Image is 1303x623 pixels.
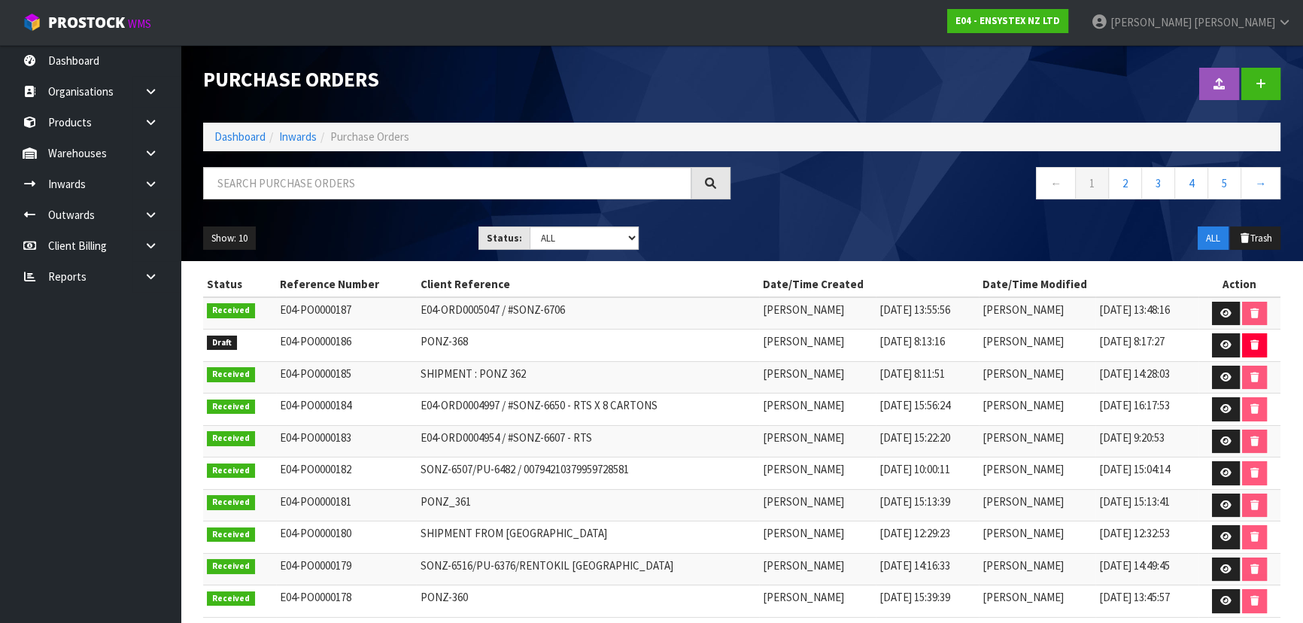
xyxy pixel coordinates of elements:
span: [DATE] 15:56:24 [879,398,950,412]
span: [PERSON_NAME] [763,558,844,573]
a: 1 [1075,167,1109,199]
td: E04-PO0000179 [276,553,417,585]
span: [PERSON_NAME] [763,302,844,317]
span: Received [207,527,255,542]
td: SHIPMENT FROM [GEOGRAPHIC_DATA] [416,521,758,554]
span: [DATE] 15:13:41 [1099,494,1170,509]
button: Trash [1230,226,1280,251]
td: E04-PO0000184 [276,394,417,426]
td: E04-ORD0005047 / #SONZ-6706 [416,297,758,330]
a: → [1241,167,1280,199]
span: Draft [207,336,237,351]
td: E04-PO0000181 [276,489,417,521]
td: E04-PO0000182 [276,457,417,490]
span: [DATE] 13:48:16 [1099,302,1170,317]
button: ALL [1198,226,1229,251]
span: Received [207,303,255,318]
span: [DATE] 15:22:20 [879,430,950,445]
td: E04-PO0000178 [276,585,417,618]
a: ← [1036,167,1076,199]
span: [PERSON_NAME] [983,366,1064,381]
input: Search purchase orders [203,167,691,199]
th: Reference Number [276,272,417,296]
a: 3 [1141,167,1175,199]
span: Purchase Orders [330,129,409,144]
button: Show: 10 [203,226,256,251]
span: [PERSON_NAME] [983,430,1064,445]
span: [PERSON_NAME] [983,302,1064,317]
td: E04-PO0000180 [276,521,417,554]
td: PONZ-368 [416,330,758,362]
span: [PERSON_NAME] [983,494,1064,509]
span: [PERSON_NAME] [763,462,844,476]
span: [PERSON_NAME] [1194,15,1275,29]
nav: Page navigation [753,167,1280,204]
span: [PERSON_NAME] [983,334,1064,348]
span: [PERSON_NAME] [983,590,1064,604]
a: Inwards [279,129,317,144]
td: SONZ-6516/PU-6376/RENTOKIL [GEOGRAPHIC_DATA] [416,553,758,585]
span: [PERSON_NAME] [983,398,1064,412]
a: 2 [1108,167,1142,199]
th: Client Reference [416,272,758,296]
a: Dashboard [214,129,266,144]
span: [DATE] 16:17:53 [1099,398,1170,412]
span: [DATE] 8:13:16 [879,334,945,348]
span: [DATE] 15:13:39 [879,494,950,509]
span: Received [207,591,255,606]
span: Received [207,400,255,415]
span: [PERSON_NAME] [983,462,1064,476]
span: [DATE] 10:00:11 [879,462,950,476]
span: Received [207,367,255,382]
span: [DATE] 9:20:53 [1099,430,1165,445]
span: [PERSON_NAME] [983,526,1064,540]
img: cube-alt.png [23,13,41,32]
span: [PERSON_NAME] [763,398,844,412]
td: E04-PO0000186 [276,330,417,362]
td: PONZ-360 [416,585,758,618]
span: [PERSON_NAME] [763,590,844,604]
span: [PERSON_NAME] [763,494,844,509]
td: SONZ-6507/PU-6482 / 00794210379959728581 [416,457,758,490]
th: Status [203,272,276,296]
span: [DATE] 8:11:51 [879,366,945,381]
span: [PERSON_NAME] [763,526,844,540]
span: [DATE] 13:45:57 [1099,590,1170,604]
span: [DATE] 12:32:53 [1099,526,1170,540]
td: E04-PO0000187 [276,297,417,330]
span: [PERSON_NAME] [763,334,844,348]
td: E04-ORD0004997 / #SONZ-6650 - RTS X 8 CARTONS [416,394,758,426]
span: [DATE] 12:29:23 [879,526,950,540]
small: WMS [128,17,151,31]
strong: Status: [487,232,522,245]
a: 5 [1207,167,1241,199]
td: SHIPMENT : PONZ 362 [416,361,758,394]
td: E04-PO0000185 [276,361,417,394]
span: [DATE] 8:17:27 [1099,334,1165,348]
span: Received [207,463,255,479]
strong: E04 - ENSYSTEX NZ LTD [955,14,1060,27]
span: [DATE] 14:16:33 [879,558,950,573]
span: [DATE] 15:04:14 [1099,462,1170,476]
span: [PERSON_NAME] [983,558,1064,573]
td: E04-PO0000183 [276,425,417,457]
span: [PERSON_NAME] [1110,15,1192,29]
th: Date/Time Created [759,272,979,296]
span: ProStock [48,13,125,32]
span: [PERSON_NAME] [763,366,844,381]
span: Received [207,495,255,510]
span: Received [207,431,255,446]
a: E04 - ENSYSTEX NZ LTD [947,9,1068,33]
span: [DATE] 14:49:45 [1099,558,1170,573]
span: [PERSON_NAME] [763,430,844,445]
th: Action [1198,272,1280,296]
a: 4 [1174,167,1208,199]
td: E04-ORD0004954 / #SONZ-6607 - RTS [416,425,758,457]
span: [DATE] 15:39:39 [879,590,950,604]
span: Received [207,559,255,574]
span: [DATE] 14:28:03 [1099,366,1170,381]
th: Date/Time Modified [979,272,1198,296]
td: PONZ_361 [416,489,758,521]
span: [DATE] 13:55:56 [879,302,950,317]
h1: Purchase Orders [203,68,730,90]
